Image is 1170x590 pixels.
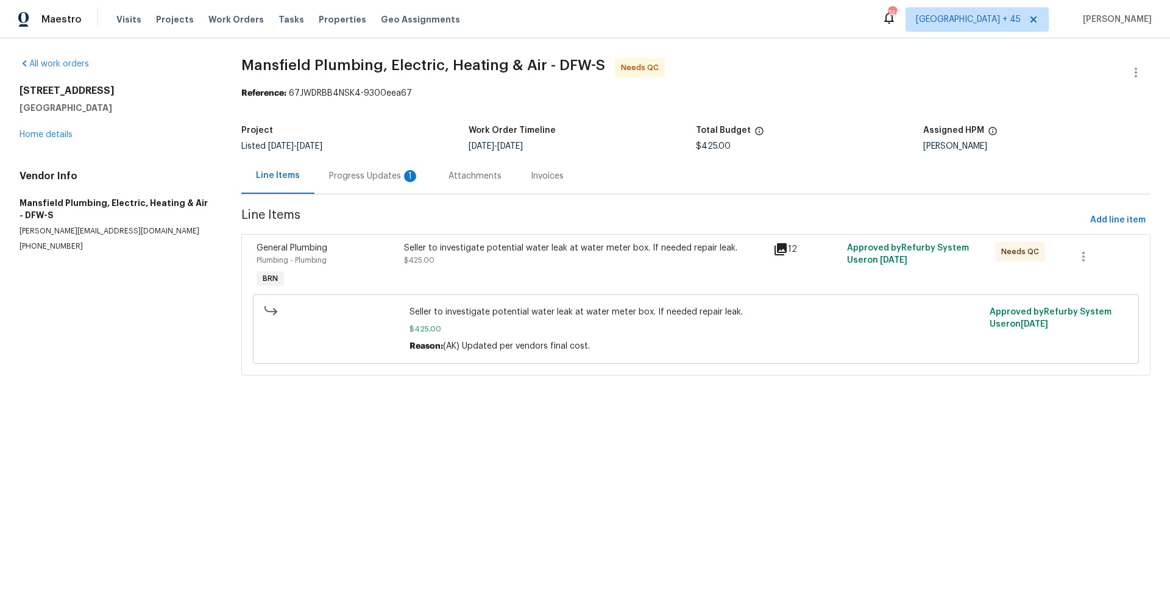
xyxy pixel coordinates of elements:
div: 12 [773,242,840,257]
a: All work orders [19,60,89,68]
span: $425.00 [696,142,731,151]
span: Reason: [409,342,443,350]
span: Line Items [241,209,1085,232]
div: Line Items [256,169,300,182]
b: Reference: [241,89,286,98]
span: Approved by Refurby System User on [990,308,1111,329]
span: [DATE] [497,142,523,151]
span: Projects [156,13,194,26]
span: $425.00 [409,323,982,335]
span: [DATE] [1021,320,1048,329]
p: [PERSON_NAME][EMAIL_ADDRESS][DOMAIN_NAME] [19,226,212,236]
span: BRN [258,272,283,285]
h5: Project [241,126,273,135]
span: Tasks [278,15,304,24]
span: Add line item [1090,213,1146,228]
div: Invoices [531,170,564,182]
div: 1 [404,170,416,182]
span: Work Orders [208,13,264,26]
span: Visits [116,13,141,26]
span: Properties [319,13,366,26]
span: - [469,142,523,151]
div: Attachments [448,170,502,182]
span: Mansfield Plumbing, Electric, Heating & Air - DFW-S [241,58,605,73]
span: Needs QC [1001,246,1044,258]
span: [DATE] [880,256,907,265]
p: [PHONE_NUMBER] [19,241,212,252]
h5: Mansfield Plumbing, Electric, Heating & Air - DFW-S [19,197,212,221]
h5: Work Order Timeline [469,126,556,135]
div: 740 [888,7,896,20]
h4: Vendor Info [19,170,212,182]
span: - [268,142,322,151]
span: [DATE] [469,142,494,151]
span: [DATE] [268,142,294,151]
h2: [STREET_ADDRESS] [19,85,212,97]
span: $425.00 [404,257,434,264]
span: Geo Assignments [381,13,460,26]
span: The total cost of line items that have been proposed by Opendoor. This sum includes line items th... [754,126,764,142]
h5: Total Budget [696,126,751,135]
a: Home details [19,130,73,139]
span: (AK) Updated per vendors final cost. [443,342,590,350]
span: General Plumbing [257,244,327,252]
button: Add line item [1085,209,1150,232]
div: 67JWDRBB4NSK4-9300eea67 [241,87,1150,99]
span: [DATE] [297,142,322,151]
span: Seller to investigate potential water leak at water meter box. If needed repair leak. [409,306,982,318]
div: Seller to investigate potential water leak at water meter box. If needed repair leak. [404,242,766,254]
span: Approved by Refurby System User on [847,244,969,265]
span: The hpm assigned to this work order. [988,126,998,142]
h5: Assigned HPM [923,126,984,135]
div: [PERSON_NAME] [923,142,1150,151]
h5: [GEOGRAPHIC_DATA] [19,102,212,114]
div: Progress Updates [329,170,419,182]
span: Needs QC [621,62,664,74]
span: [PERSON_NAME] [1078,13,1152,26]
span: Plumbing - Plumbing [257,257,327,264]
span: Listed [241,142,322,151]
span: [GEOGRAPHIC_DATA] + 45 [916,13,1021,26]
span: Maestro [41,13,82,26]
